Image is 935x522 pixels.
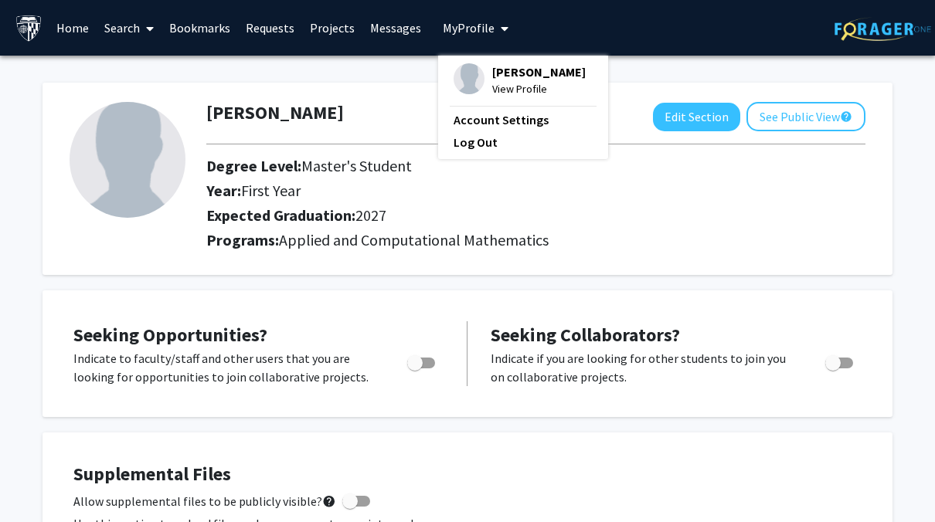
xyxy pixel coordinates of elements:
[355,205,386,225] span: 2027
[73,323,267,347] span: Seeking Opportunities?
[15,15,42,42] img: Johns Hopkins University Logo
[238,1,302,55] a: Requests
[206,231,865,249] h2: Programs:
[653,103,740,131] button: Edit Section
[819,349,862,372] div: Toggle
[746,102,865,131] button: See Public View
[49,1,97,55] a: Home
[206,181,733,200] h2: Year:
[454,133,593,151] a: Log Out
[401,349,444,372] div: Toggle
[279,230,549,249] span: Applied and Computational Mathematics
[835,17,931,41] img: ForagerOne Logo
[491,349,796,386] p: Indicate if you are looking for other students to join you on collaborative projects.
[73,492,336,510] span: Allow supplemental files to be publicly visible?
[241,181,301,200] span: First Year
[97,1,161,55] a: Search
[492,63,586,80] span: [PERSON_NAME]
[301,156,412,175] span: Master's Student
[454,63,484,94] img: Profile Picture
[73,463,862,486] h4: Supplemental Files
[322,492,336,510] mat-icon: help
[12,453,66,510] iframe: Chat
[161,1,238,55] a: Bookmarks
[491,323,680,347] span: Seeking Collaborators?
[454,110,593,129] a: Account Settings
[362,1,429,55] a: Messages
[454,63,586,97] div: Profile Picture[PERSON_NAME]View Profile
[443,20,495,36] span: My Profile
[206,157,733,175] h2: Degree Level:
[840,107,852,126] mat-icon: help
[73,349,378,386] p: Indicate to faculty/staff and other users that you are looking for opportunities to join collabor...
[206,206,733,225] h2: Expected Graduation:
[206,102,344,124] h1: [PERSON_NAME]
[70,102,185,218] img: Profile Picture
[492,80,586,97] span: View Profile
[302,1,362,55] a: Projects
